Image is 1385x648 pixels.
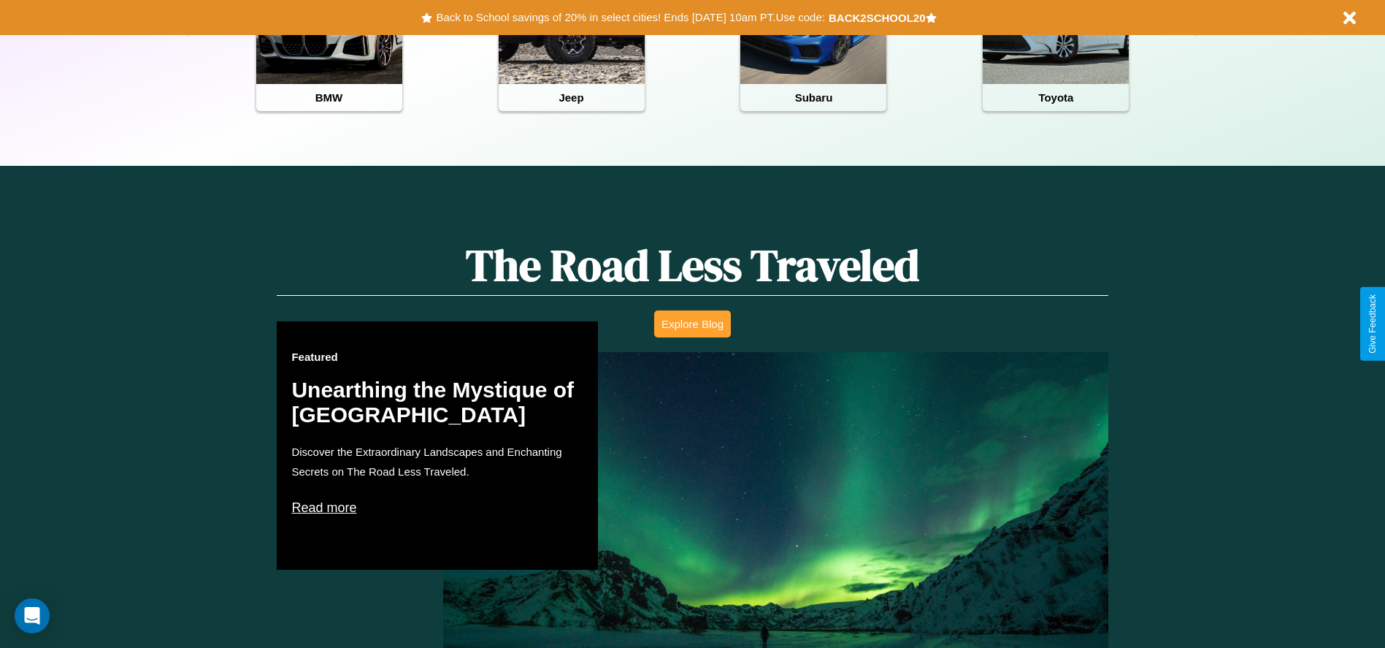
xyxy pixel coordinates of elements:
h4: Toyota [983,84,1129,111]
button: Explore Blog [654,310,731,338]
b: BACK2SCHOOL20 [829,12,926,24]
button: Back to School savings of 20% in select cities! Ends [DATE] 10am PT.Use code: [432,7,828,28]
h3: Featured [291,351,583,363]
h4: Subaru [740,84,886,111]
h4: Jeep [499,84,645,111]
h1: The Road Less Traveled [277,235,1108,296]
p: Read more [291,496,583,519]
h2: Unearthing the Mystique of [GEOGRAPHIC_DATA] [291,378,583,427]
div: Open Intercom Messenger [15,598,50,633]
h4: BMW [256,84,402,111]
div: Give Feedback [1367,294,1378,354]
p: Discover the Extraordinary Landscapes and Enchanting Secrets on The Road Less Traveled. [291,442,583,481]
